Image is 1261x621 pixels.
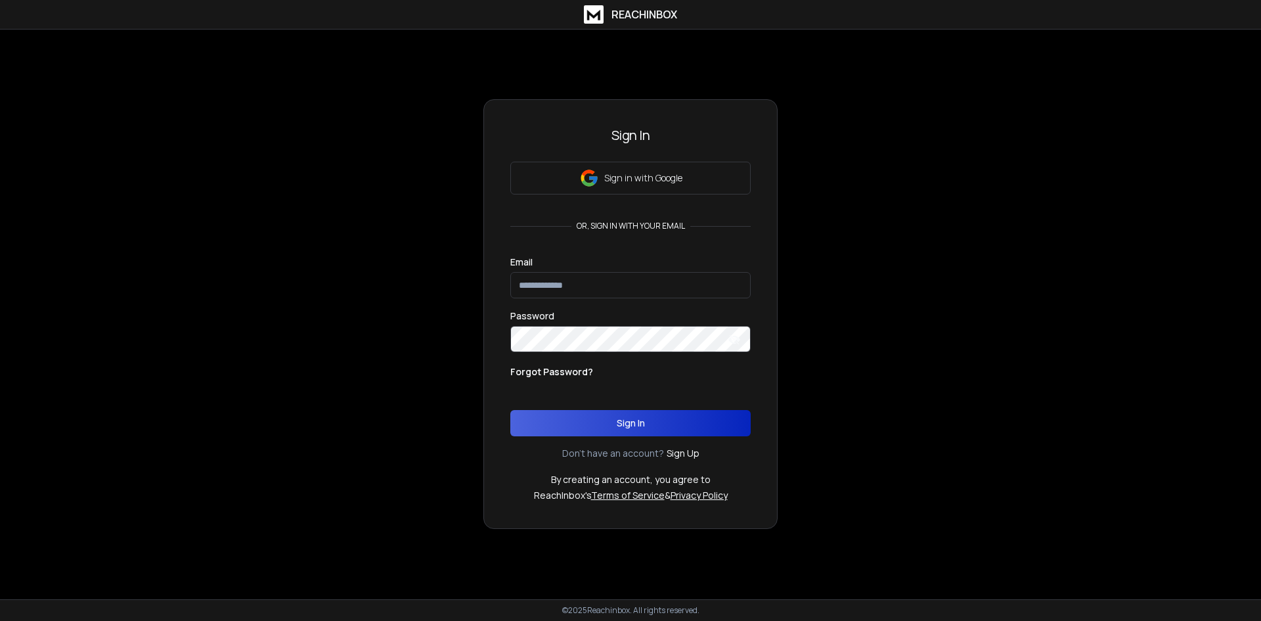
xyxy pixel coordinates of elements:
[571,221,690,231] p: or, sign in with your email
[584,5,604,24] img: logo
[591,489,665,501] a: Terms of Service
[510,126,751,145] h3: Sign In
[510,162,751,195] button: Sign in with Google
[562,605,699,616] p: © 2025 Reachinbox. All rights reserved.
[604,172,682,185] p: Sign in with Google
[510,365,593,379] p: Forgot Password?
[510,258,533,267] label: Email
[671,489,728,501] a: Privacy Policy
[510,410,751,436] button: Sign In
[534,489,728,502] p: ReachInbox's &
[611,7,677,22] h1: ReachInbox
[562,447,664,460] p: Don't have an account?
[584,5,677,24] a: ReachInbox
[551,473,711,486] p: By creating an account, you agree to
[510,311,554,321] label: Password
[667,447,699,460] a: Sign Up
